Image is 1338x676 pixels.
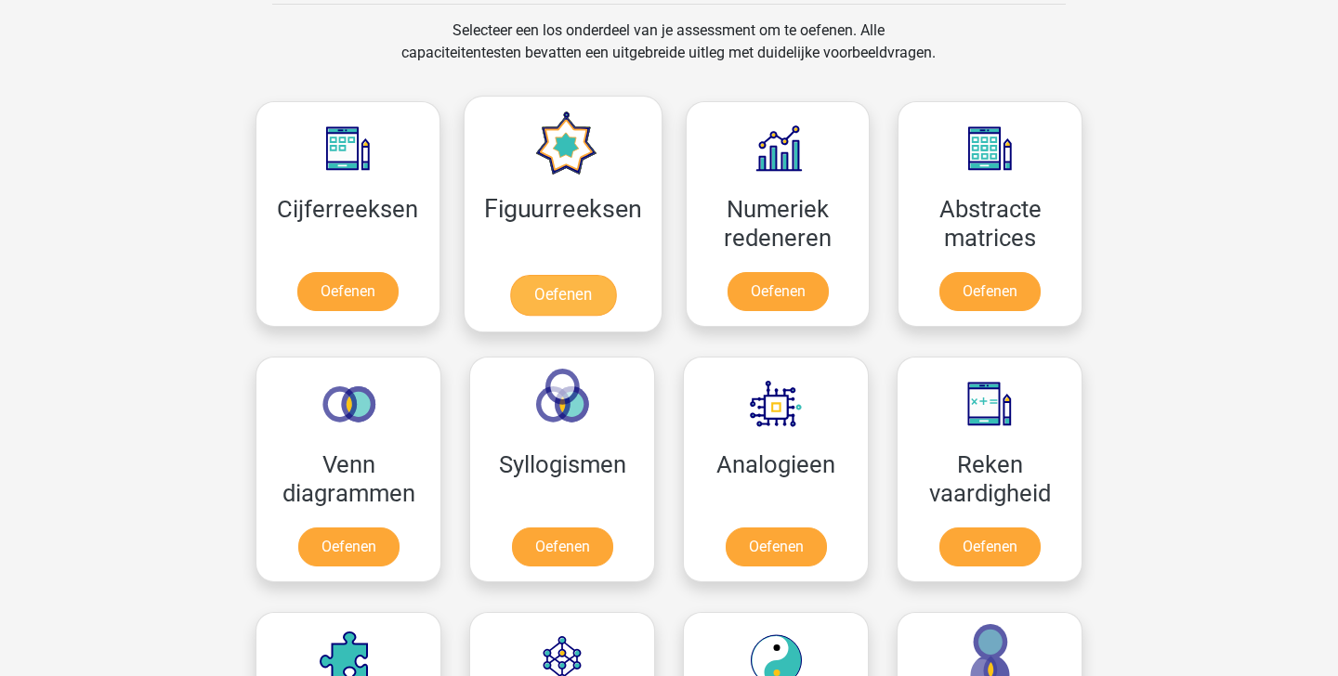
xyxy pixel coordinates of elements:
[939,527,1041,566] a: Oefenen
[298,527,400,566] a: Oefenen
[726,527,827,566] a: Oefenen
[939,272,1041,311] a: Oefenen
[297,272,399,311] a: Oefenen
[728,272,829,311] a: Oefenen
[512,527,613,566] a: Oefenen
[384,19,953,86] div: Selecteer een los onderdeel van je assessment om te oefenen. Alle capaciteitentesten bevatten een...
[509,275,615,316] a: Oefenen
